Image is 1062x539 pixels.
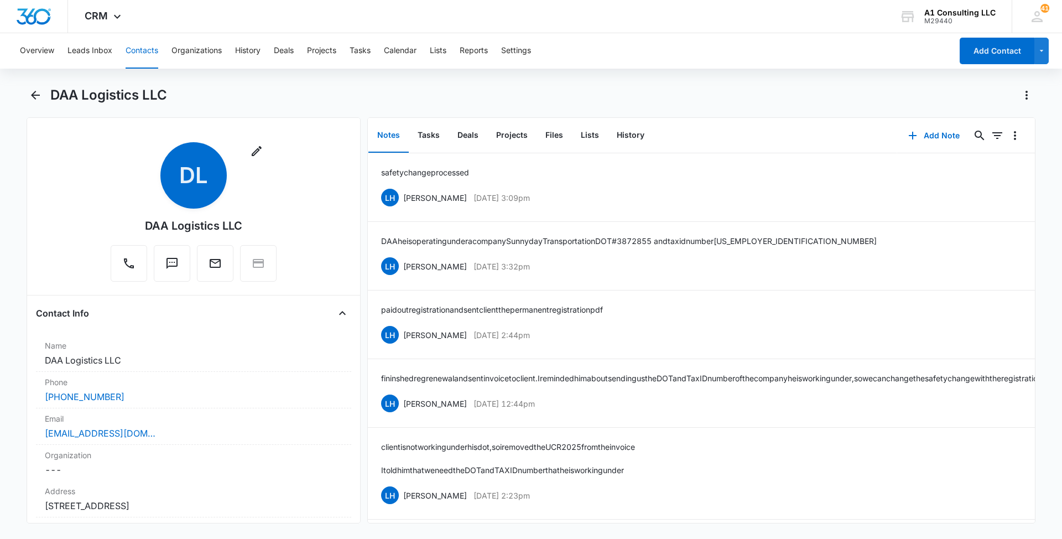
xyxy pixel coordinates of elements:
[85,10,108,22] span: CRM
[154,245,190,282] button: Text
[307,33,336,69] button: Projects
[381,486,399,504] span: LH
[368,118,409,153] button: Notes
[487,118,537,153] button: Projects
[381,304,603,315] p: paid out registration and sent client the permanent registration pdf
[36,372,351,408] div: Phone[PHONE_NUMBER]
[381,441,635,453] p: client is not working under his dot, so i removed the UCR 2025 from the invoice
[501,33,531,69] button: Settings
[171,33,222,69] button: Organizations
[473,261,530,272] p: [DATE] 3:32pm
[381,257,399,275] span: LH
[334,304,351,322] button: Close
[197,245,233,282] button: Email
[403,398,467,410] p: [PERSON_NAME]
[924,8,996,17] div: account name
[154,262,190,272] a: Text
[971,127,988,144] button: Search...
[403,192,467,204] p: [PERSON_NAME]
[45,340,342,351] label: Name
[36,335,351,372] div: NameDAA Logistics LLC
[36,445,351,481] div: Organization---
[403,261,467,272] p: [PERSON_NAME]
[381,326,399,344] span: LH
[537,118,572,153] button: Files
[381,235,877,247] p: DAA he is operating under a company Sunnyday Transportation DOT # 3872855 and tax id number [US_E...
[381,372,1042,384] p: fininshed reg renewal and sent invoice to client. I reminded him about sending us the DOT and Tax...
[381,167,469,178] p: safety change processed
[27,86,44,104] button: Back
[381,464,635,476] p: I told him that we need the DOT and TAX ID number that he is working under
[473,192,530,204] p: [DATE] 3:09pm
[45,413,342,424] label: Email
[45,499,342,512] dd: [STREET_ADDRESS]
[1040,4,1049,13] div: notifications count
[960,38,1034,64] button: Add Contact
[160,142,227,209] span: DL
[1006,127,1024,144] button: Overflow Menu
[381,189,399,206] span: LH
[126,33,158,69] button: Contacts
[1040,4,1049,13] span: 41
[36,307,89,320] h4: Contact Info
[45,354,342,367] dd: DAA Logistics LLC
[20,33,54,69] button: Overview
[460,33,488,69] button: Reports
[449,118,487,153] button: Deals
[924,17,996,25] div: account id
[381,395,399,412] span: LH
[36,481,351,517] div: Address[STREET_ADDRESS]
[111,245,147,282] button: Call
[45,485,342,497] label: Address
[473,398,535,410] p: [DATE] 12:44pm
[988,127,1006,144] button: Filters
[50,87,167,103] h1: DAA Logistics LLC
[608,118,653,153] button: History
[473,329,530,341] p: [DATE] 2:44pm
[36,408,351,445] div: Email[EMAIL_ADDRESS][DOMAIN_NAME]
[45,390,124,403] a: [PHONE_NUMBER]
[197,262,233,272] a: Email
[67,33,112,69] button: Leads Inbox
[235,33,261,69] button: History
[1018,86,1035,104] button: Actions
[111,262,147,272] a: Call
[384,33,417,69] button: Calendar
[350,33,371,69] button: Tasks
[409,118,449,153] button: Tasks
[897,122,971,149] button: Add Note
[473,490,530,501] p: [DATE] 2:23pm
[403,490,467,501] p: [PERSON_NAME]
[430,33,446,69] button: Lists
[45,427,155,440] a: [EMAIL_ADDRESS][DOMAIN_NAME]
[45,449,342,461] label: Organization
[572,118,608,153] button: Lists
[274,33,294,69] button: Deals
[403,329,467,341] p: [PERSON_NAME]
[145,217,242,234] div: DAA Logistics LLC
[45,463,342,476] dd: ---
[45,376,342,388] label: Phone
